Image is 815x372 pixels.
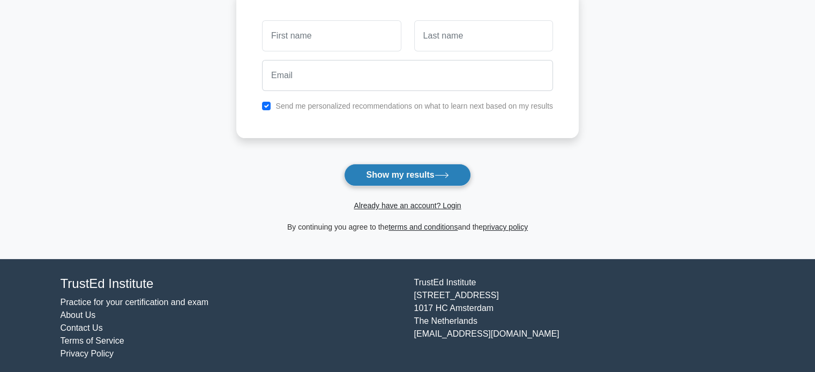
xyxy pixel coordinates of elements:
[61,336,124,345] a: Terms of Service
[483,223,528,231] a: privacy policy
[388,223,458,231] a: terms and conditions
[61,298,209,307] a: Practice for your certification and exam
[61,310,96,320] a: About Us
[61,349,114,358] a: Privacy Policy
[61,276,401,292] h4: TrustEd Institute
[354,201,461,210] a: Already have an account? Login
[230,221,585,233] div: By continuing you agree to the and the
[414,20,553,51] input: Last name
[61,323,103,332] a: Contact Us
[262,60,553,91] input: Email
[408,276,761,360] div: TrustEd Institute [STREET_ADDRESS] 1017 HC Amsterdam The Netherlands [EMAIL_ADDRESS][DOMAIN_NAME]
[344,164,470,186] button: Show my results
[275,102,553,110] label: Send me personalized recommendations on what to learn next based on my results
[262,20,401,51] input: First name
